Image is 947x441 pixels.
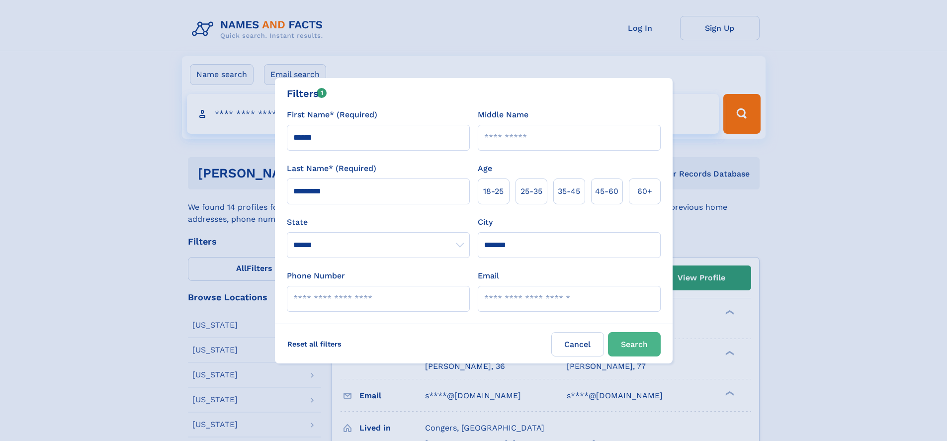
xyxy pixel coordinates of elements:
[287,86,327,101] div: Filters
[608,332,661,356] button: Search
[478,216,493,228] label: City
[478,163,492,175] label: Age
[483,185,504,197] span: 18‑25
[478,270,499,282] label: Email
[551,332,604,356] label: Cancel
[287,270,345,282] label: Phone Number
[287,216,470,228] label: State
[281,332,348,356] label: Reset all filters
[287,163,376,175] label: Last Name* (Required)
[478,109,528,121] label: Middle Name
[287,109,377,121] label: First Name* (Required)
[520,185,542,197] span: 25‑35
[558,185,580,197] span: 35‑45
[637,185,652,197] span: 60+
[595,185,618,197] span: 45‑60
